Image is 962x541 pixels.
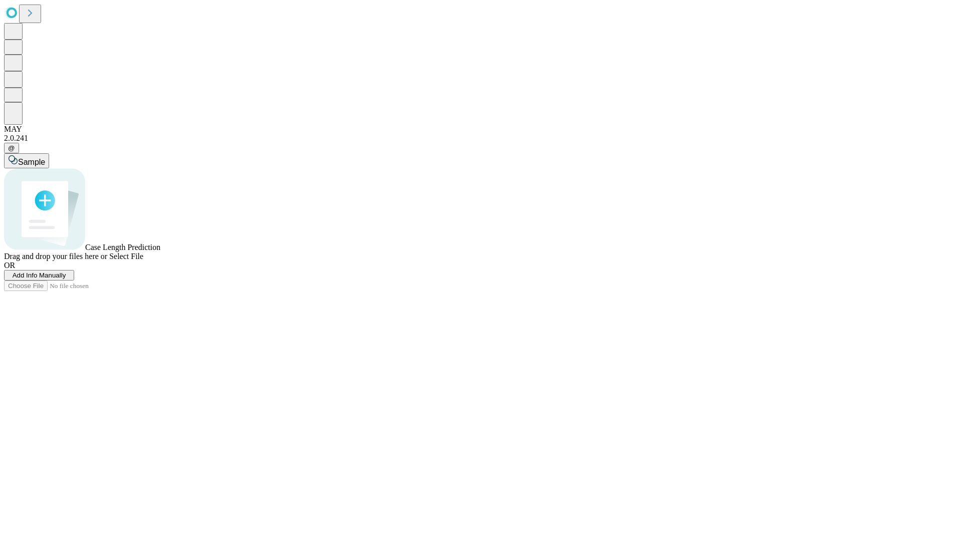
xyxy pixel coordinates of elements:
span: @ [8,144,15,152]
span: Select File [109,252,143,260]
span: Drag and drop your files here or [4,252,107,260]
div: 2.0.241 [4,134,958,143]
span: Add Info Manually [13,272,66,279]
button: Sample [4,153,49,168]
button: Add Info Manually [4,270,74,281]
button: @ [4,143,19,153]
span: OR [4,261,15,269]
span: Case Length Prediction [85,243,160,251]
span: Sample [18,158,45,166]
div: MAY [4,125,958,134]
